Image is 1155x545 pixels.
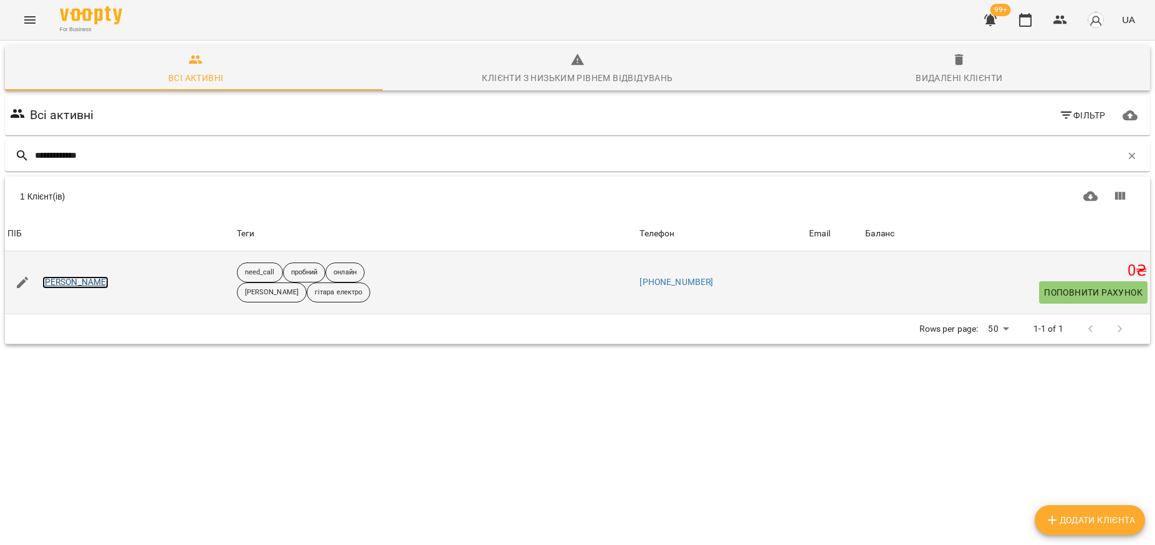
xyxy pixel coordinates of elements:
div: Sort [640,226,674,241]
button: Показати колонки [1105,181,1135,211]
button: Фільтр [1054,104,1111,127]
span: Email [809,226,860,241]
div: Телефон [640,226,674,241]
div: Sort [7,226,22,241]
a: [PERSON_NAME] [42,276,109,289]
div: Table Toolbar [5,176,1150,216]
h5: 0 ₴ [865,261,1148,281]
span: Поповнити рахунок [1044,285,1143,300]
div: гітара електро [307,282,370,302]
div: Sort [865,226,894,241]
span: UA [1122,13,1135,26]
span: ПІБ [7,226,232,241]
h6: Всі активні [30,105,94,125]
div: 50 [983,320,1013,338]
div: пробний [283,263,326,282]
img: Voopty Logo [60,6,122,24]
span: 99+ [990,4,1011,16]
button: Menu [15,5,45,35]
button: Поповнити рахунок [1039,281,1148,304]
p: 1-1 of 1 [1033,323,1063,335]
div: Email [809,226,830,241]
p: [PERSON_NAME] [245,287,299,298]
div: Клієнти з низьким рівнем відвідувань [482,70,673,85]
p: пробний [291,268,318,278]
p: Rows per page: [919,323,978,335]
div: Видалені клієнти [916,70,1002,85]
button: UA [1117,8,1140,31]
span: For Business [60,26,122,34]
div: Всі активні [168,70,223,85]
div: [PERSON_NAME] [237,282,307,302]
button: Завантажити CSV [1076,181,1106,211]
p: онлайн [333,268,357,278]
div: ПІБ [7,226,22,241]
span: Баланс [865,226,1148,241]
div: 1 Клієнт(ів) [20,190,570,203]
div: Баланс [865,226,894,241]
span: Фільтр [1059,108,1106,123]
div: Sort [809,226,830,241]
div: онлайн [325,263,365,282]
span: Телефон [640,226,804,241]
img: avatar_s.png [1087,11,1105,29]
div: Теги [237,226,635,241]
div: need_call [237,263,283,282]
a: [PHONE_NUMBER] [640,277,713,287]
p: гітара електро [315,287,362,298]
p: need_call [245,268,275,278]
